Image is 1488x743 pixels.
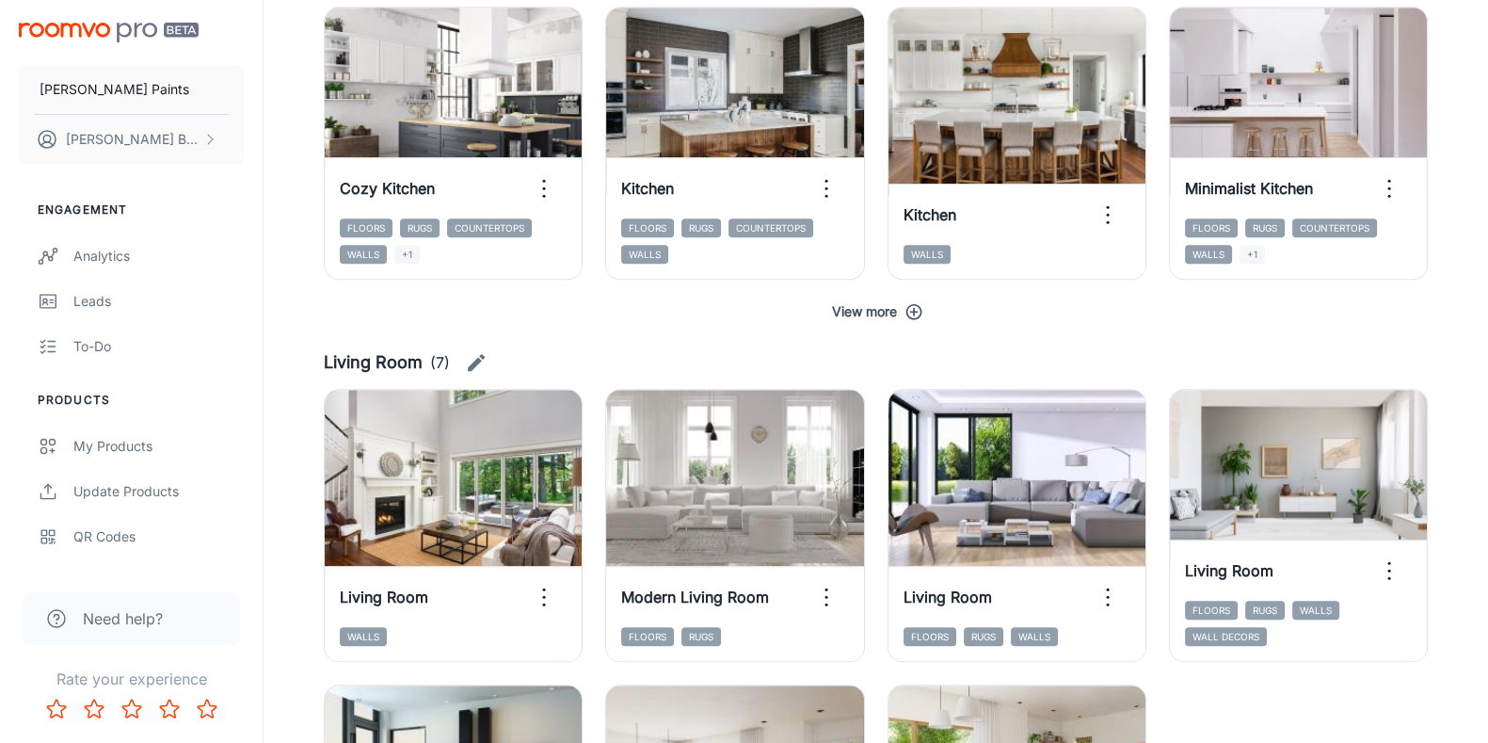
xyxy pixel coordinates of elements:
img: Roomvo PRO Beta [19,23,199,42]
span: Wall Decors [1185,627,1267,646]
span: Need help? [83,607,163,630]
span: Walls [1185,245,1232,264]
button: [PERSON_NAME] Broglia [19,115,244,164]
h6: Modern Living Room [621,586,769,608]
button: Rate 1 star [38,690,75,728]
h6: Living Room [340,586,428,608]
p: Rate your experience [15,668,248,690]
button: Rate 3 star [113,690,151,728]
span: Countertops [728,218,813,237]
h6: Cozy Kitchen [340,177,435,200]
span: Floors [1185,601,1238,620]
span: Countertops [447,218,532,237]
span: Rugs [681,218,721,237]
p: [PERSON_NAME] Paints [40,79,189,100]
span: Countertops [1292,218,1377,237]
span: Walls [1011,627,1058,646]
p: [PERSON_NAME] Broglia [66,129,199,150]
span: Floors [621,627,674,646]
span: Floors [1185,218,1238,237]
span: Rugs [681,627,721,646]
h6: Living Room [904,586,992,608]
h6: Kitchen [904,203,956,226]
span: Floors [904,627,956,646]
span: Rugs [1245,601,1285,620]
span: Rugs [400,218,440,237]
h6: Living Room [324,349,423,376]
span: Floors [621,218,674,237]
div: Leads [73,291,244,312]
span: Walls [340,245,387,264]
button: Rate 4 star [151,690,188,728]
button: Rate 5 star [188,690,226,728]
div: To-do [73,336,244,357]
span: Rugs [964,627,1003,646]
h6: Living Room [1185,559,1273,582]
button: View more [324,295,1428,329]
span: Walls [1292,601,1339,620]
h6: Minimalist Kitchen [1185,177,1313,200]
span: Walls [904,245,951,264]
div: Analytics [73,246,244,267]
h6: Kitchen [621,177,674,200]
span: Rugs [1245,218,1285,237]
button: Rate 2 star [75,690,113,728]
span: +1 [1240,245,1265,264]
span: Walls [340,627,387,646]
div: QR Codes [73,526,244,547]
div: Update Products [73,481,244,502]
span: Floors [340,218,392,237]
p: (7) [430,351,450,374]
button: [PERSON_NAME] Paints [19,65,244,114]
div: My Products [73,436,244,457]
span: +1 [394,245,420,264]
span: Walls [621,245,668,264]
